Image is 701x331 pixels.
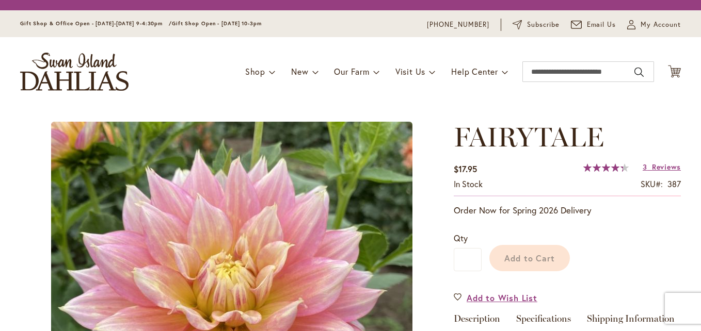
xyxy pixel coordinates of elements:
span: Qty [454,233,468,243]
a: Shipping Information [587,314,675,329]
span: $17.95 [454,163,477,174]
button: My Account [627,20,681,30]
div: Detailed Product Info [454,314,681,329]
span: Shop [245,66,265,77]
a: Subscribe [513,20,560,30]
span: New [291,66,308,77]
a: store logo [20,53,129,91]
span: Our Farm [334,66,369,77]
span: Subscribe [527,20,560,30]
div: 87% [583,163,629,172]
span: Gift Shop & Office Open - [DATE]-[DATE] 9-4:30pm / [20,20,172,27]
div: Availability [454,178,483,190]
span: My Account [641,20,681,30]
span: Gift Shop Open - [DATE] 10-3pm [172,20,262,27]
span: Add to Wish List [467,292,537,304]
span: In stock [454,178,483,189]
a: [PHONE_NUMBER] [427,20,489,30]
span: Visit Us [395,66,425,77]
a: Description [454,314,500,329]
strong: SKU [641,178,663,189]
a: 3 Reviews [643,162,681,172]
span: Email Us [587,20,616,30]
a: Specifications [516,314,571,329]
span: FAIRYTALE [454,121,604,153]
a: Email Us [571,20,616,30]
div: 387 [667,178,681,190]
p: Order Now for Spring 2026 Delivery [454,204,681,217]
span: 3 [643,162,647,172]
a: Add to Wish List [454,292,537,304]
span: Reviews [652,162,681,172]
span: Help Center [451,66,498,77]
button: Search [634,64,644,80]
